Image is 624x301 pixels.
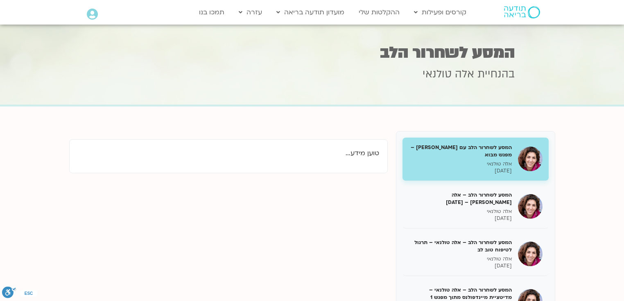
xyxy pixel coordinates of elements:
[409,256,512,263] p: אלה טולנאי
[409,239,512,253] h5: המסע לשחרור הלב – אלה טולנאי – תרגול לטיפוח טוב לב
[518,194,543,219] img: המסע לשחרור הלב – אלה טולנאי – 12/11/24
[410,5,470,20] a: קורסים ופעילות
[518,147,543,171] img: המסע לשחרור הלב עם אלה טולנאי – מפגש מבוא
[409,215,512,222] p: [DATE]
[409,263,512,269] p: [DATE]
[409,191,512,206] h5: המסע לשחרור הלב – אלה [PERSON_NAME] – [DATE]
[195,5,228,20] a: תמכו בנו
[409,208,512,215] p: אלה טולנאי
[409,286,512,301] h5: המסע לשחרור הלב – אלה טולנאי – מדיטציית מיינדפולנס מתוך מפגש 1
[518,242,543,266] img: המסע לשחרור הלב – אלה טולנאי – תרגול לטיפוח טוב לב
[423,67,474,81] span: אלה טולנאי
[477,67,515,81] span: בהנחיית
[109,45,515,61] h1: המסע לשחרור הלב
[272,5,348,20] a: מועדון תודעה בריאה
[409,167,512,174] p: [DATE]
[409,161,512,167] p: אלה טולנאי
[355,5,404,20] a: ההקלטות שלי
[78,148,379,159] p: טוען מידע...
[504,6,540,18] img: תודעה בריאה
[235,5,266,20] a: עזרה
[409,144,512,158] h5: המסע לשחרור הלב עם [PERSON_NAME] – מפגש מבוא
